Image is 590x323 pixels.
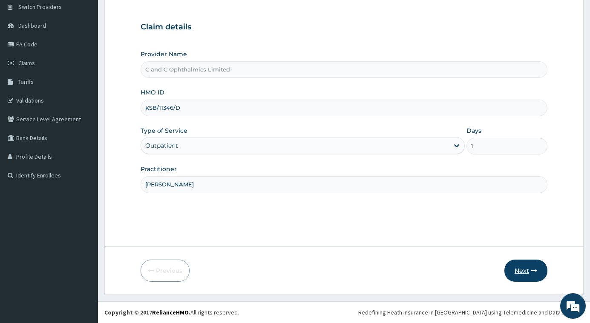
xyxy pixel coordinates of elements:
[152,309,189,316] a: RelianceHMO
[18,59,35,67] span: Claims
[98,301,590,323] footer: All rights reserved.
[16,43,35,64] img: d_794563401_company_1708531726252_794563401
[18,3,62,11] span: Switch Providers
[140,4,160,25] div: Minimize live chat window
[141,23,547,32] h3: Claim details
[141,50,187,58] label: Provider Name
[141,260,190,282] button: Previous
[141,165,177,173] label: Practitioner
[141,88,164,97] label: HMO ID
[44,48,143,59] div: Chat with us now
[18,22,46,29] span: Dashboard
[4,232,162,262] textarea: Type your message and hit 'Enter'
[141,100,547,116] input: Enter HMO ID
[18,78,34,86] span: Tariffs
[141,126,187,135] label: Type of Service
[358,308,584,317] div: Redefining Heath Insurance in [GEOGRAPHIC_DATA] using Telemedicine and Data Science!
[466,126,481,135] label: Days
[49,107,118,193] span: We're online!
[145,141,178,150] div: Outpatient
[104,309,190,316] strong: Copyright © 2017 .
[141,176,547,193] input: Enter Name
[504,260,547,282] button: Next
